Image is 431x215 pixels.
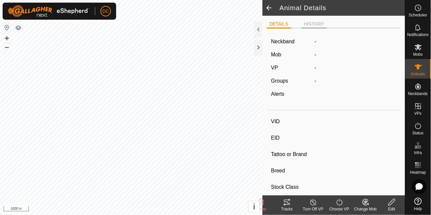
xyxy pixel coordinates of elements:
[414,207,422,211] span: Help
[301,21,327,29] li: HISTORY
[267,21,291,29] li: DETAILS
[413,52,423,56] span: Mobs
[271,166,313,175] label: Breed
[249,201,260,212] button: i
[271,65,278,70] label: VP
[3,34,11,42] button: +
[412,131,423,135] span: Status
[300,206,326,212] div: Turn Off VP
[271,134,313,142] label: EID
[410,170,426,174] span: Heatmap
[326,206,352,212] div: Choose VP
[271,117,313,126] label: VID
[407,33,429,37] span: Notifications
[405,195,431,213] a: Help
[3,43,11,51] button: –
[408,92,428,96] span: Neckbands
[314,52,316,57] span: -
[102,8,109,15] span: DC
[274,206,300,212] div: Tracks
[314,65,316,70] app-display-virtual-paddock-transition: -
[414,111,422,115] span: VPs
[379,206,405,212] div: Edit
[271,91,284,97] label: Alerts
[14,24,22,32] button: Map Layers
[279,4,405,12] h2: Animal Details
[271,183,313,191] label: Stock Class
[314,38,316,46] label: -
[271,52,281,57] label: Mob
[271,150,313,159] label: Tattoo or Brand
[8,5,90,17] img: Gallagher Logo
[105,206,130,212] a: Privacy Policy
[138,206,157,212] a: Contact Us
[352,206,379,212] div: Change Mob
[3,24,11,31] button: Reset Map
[411,72,425,76] span: Animals
[253,202,256,211] span: i
[414,151,422,155] span: Infra
[271,38,295,46] label: Neckband
[312,77,399,85] div: -
[271,78,288,84] label: Groups
[409,13,427,17] span: Schedules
